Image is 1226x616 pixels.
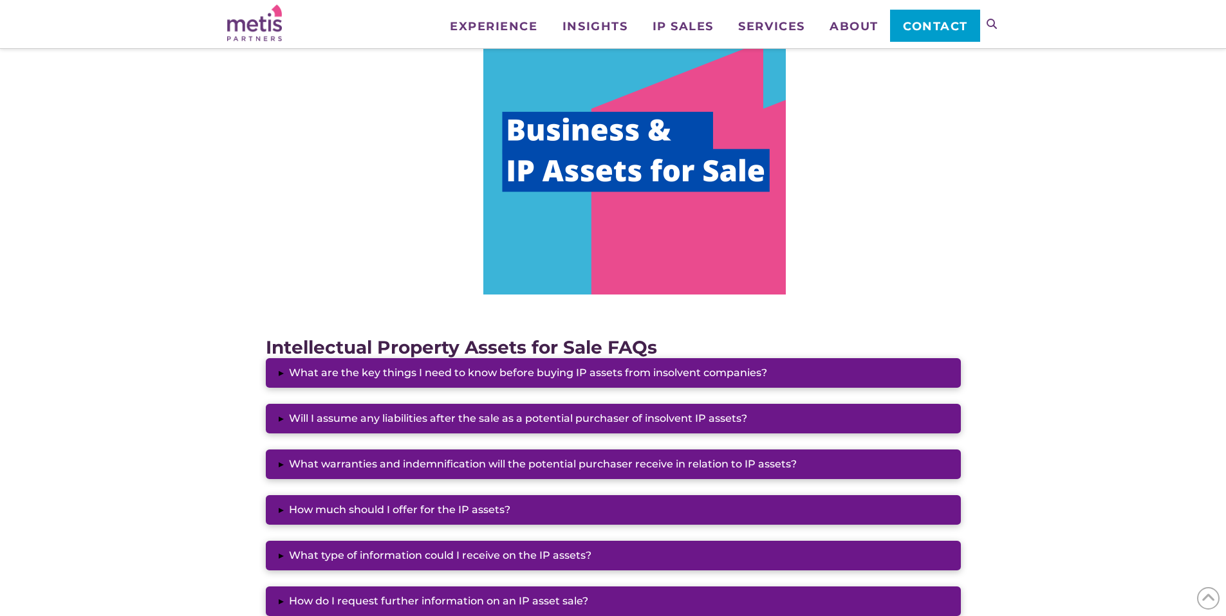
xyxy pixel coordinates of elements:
[266,586,961,616] button: ▸How do I request further information on an IP asset sale?
[830,21,878,32] span: About
[266,541,961,570] button: ▸What type of information could I receive on the IP assets?
[903,21,968,32] span: Contact
[227,5,282,41] img: Metis Partners
[266,495,961,525] button: ▸How much should I offer for the IP assets?
[1197,587,1220,610] span: Back to Top
[890,10,980,42] a: Contact
[738,21,804,32] span: Services
[450,21,537,32] span: Experience
[266,449,961,479] button: ▸What warranties and indemnification will the potential purchaser receive in relation to IP assets?
[266,404,961,433] button: ▸Will I assume any liabilities after the sale as a potential purchaser of insolvent IP assets?
[266,336,657,358] strong: Intellectual Property Assets for Sale FAQs
[483,41,786,294] img: Business IP Assets for sale
[653,21,714,32] span: IP Sales
[562,21,627,32] span: Insights
[266,358,961,388] button: ▸What are the key things I need to know before buying IP assets from insolvent companies?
